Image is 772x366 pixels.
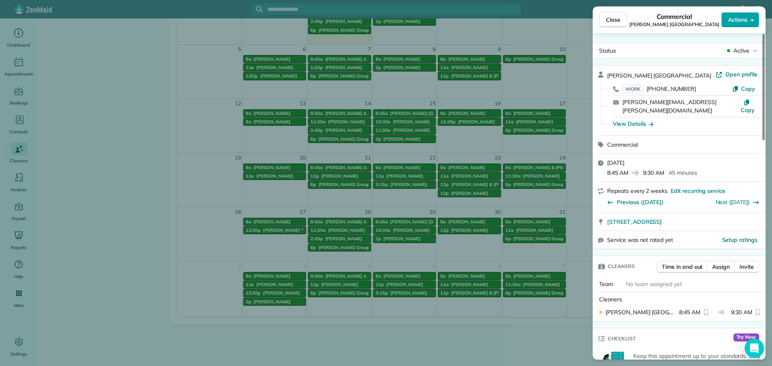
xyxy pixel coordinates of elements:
div: Open Intercom Messenger [745,339,764,358]
span: Commercial [607,141,638,148]
span: [PERSON_NAME] [GEOGRAPHIC_DATA] [607,72,711,79]
span: No team assigned yet [626,280,682,288]
button: Invite [734,261,759,273]
span: Edit recurring service [671,187,725,195]
span: 8:45 AM [679,308,700,316]
button: Previous ([DATE]) [607,198,663,206]
button: Time in and out [657,261,708,273]
p: 45 minutes [669,169,697,177]
a: Open profile [716,70,758,78]
span: Close [606,16,620,24]
span: Checklist [608,335,636,343]
span: [PERSON_NAME] [GEOGRAPHIC_DATA] [606,308,676,316]
span: Status [599,47,616,54]
span: Invite [739,263,754,271]
a: [PERSON_NAME][EMAIL_ADDRESS][PERSON_NAME][DOMAIN_NAME] [622,98,717,114]
span: Cleaners [599,296,622,303]
button: Setup ratings [722,236,758,244]
span: Service was not rated yet [607,236,673,244]
span: Copy [741,106,755,114]
button: Copy [740,98,755,114]
span: [DATE] [607,159,624,166]
span: Active [733,47,749,55]
span: Repeats every 2 weeks [607,187,667,194]
span: 9:30 AM [731,308,752,316]
span: · [711,72,716,79]
span: Previous ([DATE]) [617,198,663,206]
button: Assign [707,261,735,273]
span: 9:30 AM [643,169,664,177]
a: [STREET_ADDRESS] [607,218,761,226]
button: Next ([DATE]) [716,198,760,206]
span: Commercial [657,12,692,21]
button: Close [599,12,627,27]
a: WORK[PHONE_NUMBER] [622,85,696,93]
span: [STREET_ADDRESS] [607,218,662,226]
span: Time in and out [662,263,702,271]
span: Open profile [725,70,758,78]
span: Cleaners [608,262,635,270]
button: View Details [613,120,653,128]
span: Try Now [733,333,759,341]
span: WORK [622,85,643,93]
a: Next ([DATE]) [716,198,750,206]
span: 8:45 AM [607,169,628,177]
span: Actions [728,16,747,24]
span: Copy [741,85,755,92]
span: Team [599,280,613,288]
span: [PHONE_NUMBER] [647,85,696,92]
span: [PERSON_NAME] [GEOGRAPHIC_DATA] [629,21,720,28]
button: Copy [732,85,755,93]
span: Assign [712,263,730,271]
